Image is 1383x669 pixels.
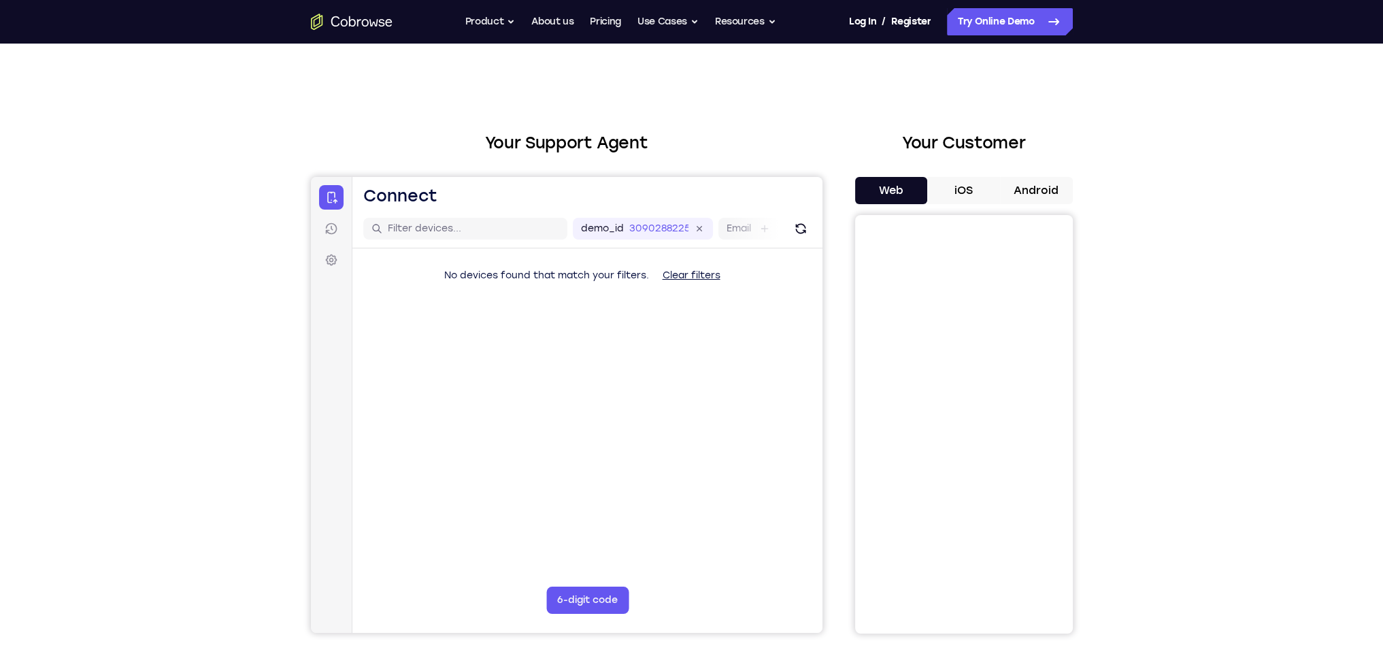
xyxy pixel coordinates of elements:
h2: Your Customer [855,131,1073,155]
iframe: Agent [311,177,822,633]
button: Web [855,177,928,204]
a: Pricing [590,8,621,35]
a: Go to the home page [311,14,393,30]
span: / [882,14,886,30]
button: Use Cases [637,8,699,35]
a: Register [891,8,931,35]
a: About us [531,8,573,35]
button: Android [1000,177,1073,204]
button: Resources [715,8,776,35]
button: iOS [927,177,1000,204]
a: Log In [849,8,876,35]
a: Try Online Demo [947,8,1073,35]
button: Product [465,8,516,35]
h2: Your Support Agent [311,131,822,155]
